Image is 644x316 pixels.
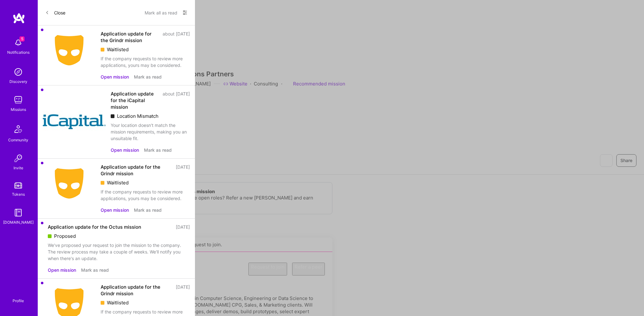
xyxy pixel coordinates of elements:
[3,219,34,226] div: [DOMAIN_NAME]
[12,36,25,49] img: bell
[101,74,129,80] button: Open mission
[13,13,25,24] img: logo
[43,164,96,203] img: Company Logo
[163,30,190,44] div: about [DATE]
[101,164,172,177] div: Application update for the Grindr mission
[176,224,190,230] div: [DATE]
[12,94,25,106] img: teamwork
[10,291,26,303] a: Profile
[101,207,129,213] button: Open mission
[81,267,109,273] button: Mark as read
[12,191,25,198] div: Tokens
[11,122,26,137] img: Community
[9,78,27,85] div: Discovery
[101,55,190,68] div: If the company requests to review more applications, yours may be considered.
[7,49,30,56] div: Notifications
[145,8,177,18] button: Mark all as read
[101,179,190,186] div: Waitlisted
[11,106,26,113] div: Missions
[134,74,162,80] button: Mark as read
[101,46,190,53] div: Waitlisted
[48,224,141,230] div: Application update for the Octus mission
[101,188,190,202] div: If the company requests to review more applications, yours may be considered.
[14,183,22,188] img: tokens
[101,299,190,306] div: Waitlisted
[176,164,190,177] div: [DATE]
[176,284,190,297] div: [DATE]
[48,267,76,273] button: Open mission
[14,165,23,171] div: Invite
[48,242,190,262] div: We've proposed your request to join the mission to the company. The review process may take a cou...
[163,90,190,110] div: about [DATE]
[43,30,96,70] img: Company Logo
[101,284,172,297] div: Application update for the Grindr mission
[45,8,65,18] button: Close
[12,206,25,219] img: guide book
[12,152,25,165] img: Invite
[134,207,162,213] button: Mark as read
[111,90,159,110] div: Application update for the iCapital mission
[101,30,159,44] div: Application update for the Grindr mission
[13,297,24,303] div: Profile
[111,122,190,142] div: Your location doesn't match the mission requirements, making you an unsuitable fit.
[144,147,172,153] button: Mark as read
[43,90,106,153] img: Company Logo
[8,137,28,143] div: Community
[111,147,139,153] button: Open mission
[12,66,25,78] img: discovery
[19,36,25,41] span: 5
[111,113,190,119] div: Location Mismatch
[48,233,190,239] div: Proposed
